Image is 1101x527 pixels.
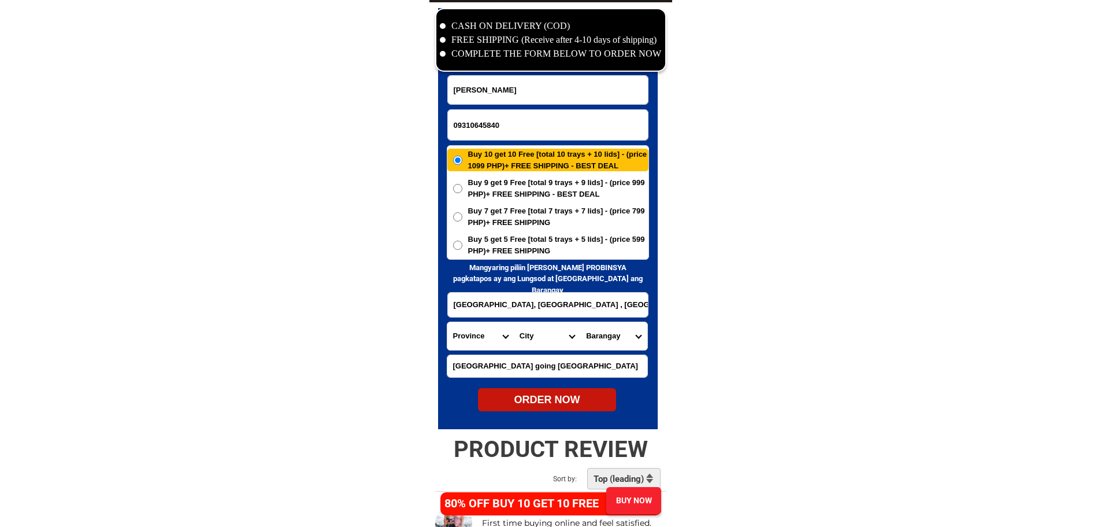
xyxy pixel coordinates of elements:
input: Input address [448,293,648,317]
input: Buy 7 get 7 Free [total 7 trays + 7 lids] - (price 799 PHP)+ FREE SHIPPING [453,212,462,222]
li: CASH ON DELIVERY (COD) [440,19,662,33]
div: ORDER NOW [478,392,616,408]
h2: Top (leading) [594,474,647,484]
input: Input LANDMARKOFLOCATION [447,355,647,377]
select: Select district [514,322,580,350]
h2: PRODUCT REVIEW [429,436,672,463]
span: Buy 7 get 7 Free [total 7 trays + 7 lids] - (price 799 PHP)+ FREE SHIPPING [468,205,648,228]
input: Buy 9 get 9 Free [total 9 trays + 9 lids] - (price 999 PHP)+ FREE SHIPPING - BEST DEAL [453,184,462,193]
span: Buy 9 get 9 Free [total 9 trays + 9 lids] - (price 999 PHP)+ FREE SHIPPING - BEST DEAL [468,177,648,200]
li: FREE SHIPPING (Receive after 4-10 days of shipping) [440,33,662,47]
h2: Sort by: [553,474,606,484]
select: Select province [447,322,514,350]
span: Buy 10 get 10 Free [total 10 trays + 10 lids] - (price 1099 PHP)+ FREE SHIPPING - BEST DEAL [468,149,648,171]
input: Input phone_number [448,110,648,140]
input: Buy 10 get 10 Free [total 10 trays + 10 lids] - (price 1099 PHP)+ FREE SHIPPING - BEST DEAL [453,156,462,165]
input: Input full_name [448,76,648,104]
select: Select commune [580,322,647,350]
li: COMPLETE THE FORM BELOW TO ORDER NOW [440,47,662,61]
span: Buy 5 get 5 Free [total 5 trays + 5 lids] - (price 599 PHP)+ FREE SHIPPING [468,234,648,256]
h4: 80% OFF BUY 10 GET 10 FREE [444,495,611,512]
input: Buy 5 get 5 Free [total 5 trays + 5 lids] - (price 599 PHP)+ FREE SHIPPING [453,241,462,250]
div: BUY NOW [603,494,663,507]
